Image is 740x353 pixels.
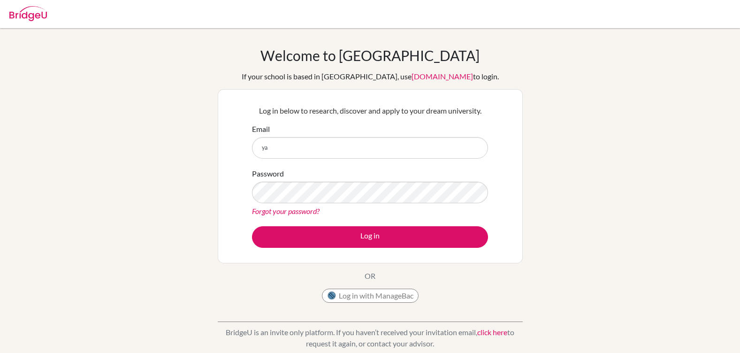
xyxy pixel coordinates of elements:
a: Forgot your password? [252,207,320,215]
p: Log in below to research, discover and apply to your dream university. [252,105,488,116]
p: BridgeU is an invite only platform. If you haven’t received your invitation email, to request it ... [218,327,523,349]
p: OR [365,270,375,282]
img: Bridge-U [9,6,47,21]
button: Log in [252,226,488,248]
div: If your school is based in [GEOGRAPHIC_DATA], use to login. [242,71,499,82]
h1: Welcome to [GEOGRAPHIC_DATA] [260,47,480,64]
label: Password [252,168,284,179]
a: click here [477,328,507,337]
a: [DOMAIN_NAME] [412,72,473,81]
button: Log in with ManageBac [322,289,419,303]
label: Email [252,123,270,135]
